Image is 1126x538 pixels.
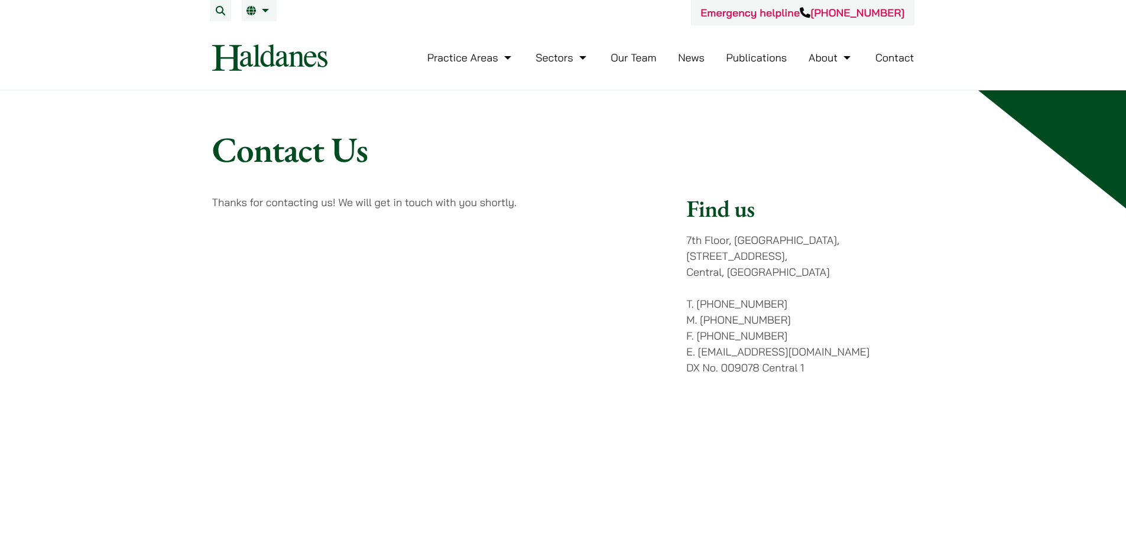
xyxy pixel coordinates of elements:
[686,194,914,223] h2: Find us
[212,44,327,71] img: Logo of Haldanes
[427,51,514,64] a: Practice Areas
[809,51,854,64] a: About
[875,51,914,64] a: Contact
[212,194,668,210] div: Thanks for contacting us! We will get in touch with you shortly.
[611,51,656,64] a: Our Team
[212,128,914,171] h1: Contact Us
[686,232,914,280] p: 7th Floor, [GEOGRAPHIC_DATA], [STREET_ADDRESS], Central, [GEOGRAPHIC_DATA]
[678,51,705,64] a: News
[536,51,589,64] a: Sectors
[726,51,787,64] a: Publications
[246,6,272,15] a: EN
[686,296,914,376] p: T. [PHONE_NUMBER] M. [PHONE_NUMBER] F. [PHONE_NUMBER] E. [EMAIL_ADDRESS][DOMAIN_NAME] DX No. 0090...
[700,6,904,19] a: Emergency helpline[PHONE_NUMBER]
